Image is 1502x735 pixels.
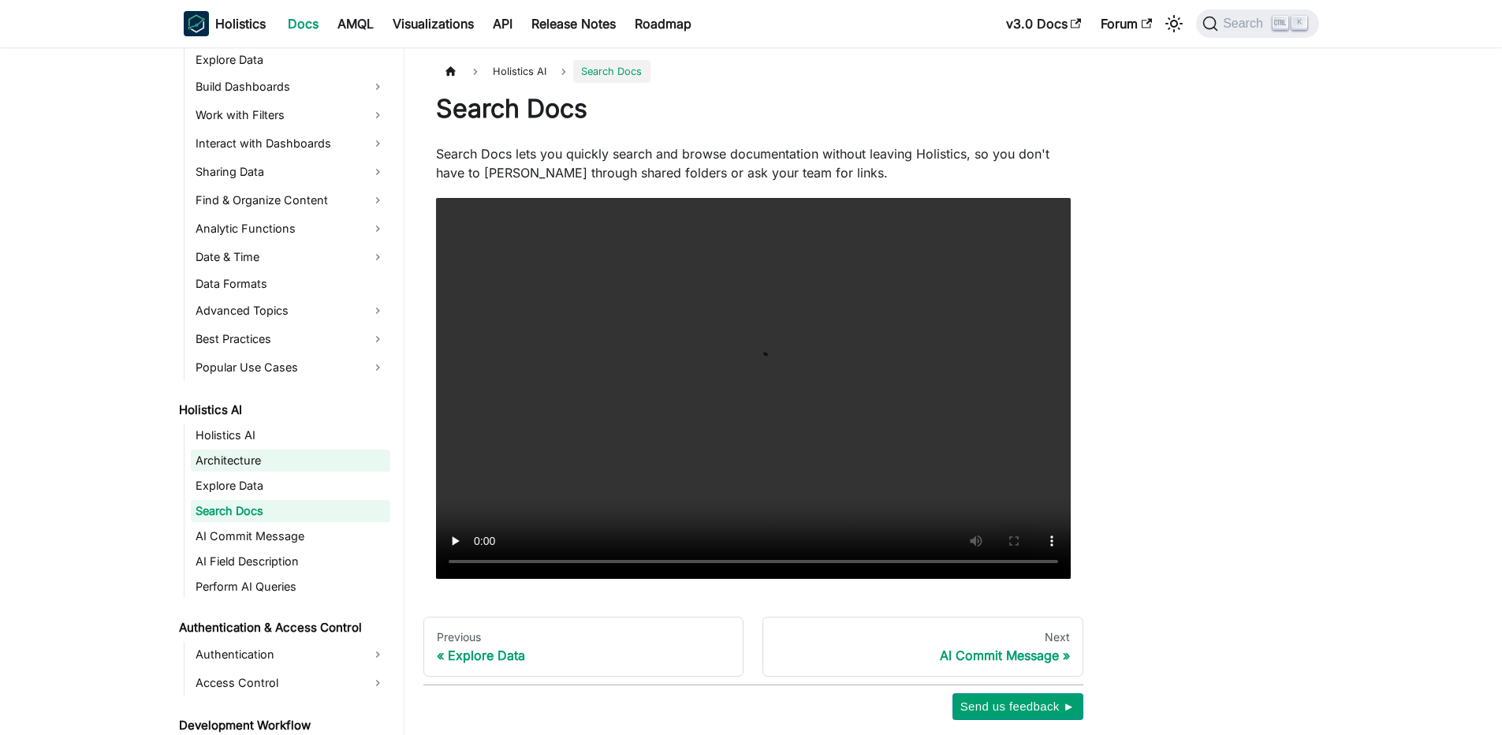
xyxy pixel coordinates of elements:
a: Interact with Dashboards [191,131,390,156]
div: Next [776,630,1070,644]
a: AI Field Description [191,550,390,573]
button: Send us feedback ► [952,693,1083,720]
a: Forum [1091,11,1161,36]
span: Search Docs [573,60,650,83]
a: Date & Time [191,244,390,270]
nav: Docs pages [423,617,1083,677]
a: Search Docs [191,500,390,522]
a: PreviousExplore Data [423,617,744,677]
h1: Search Docs [436,93,1071,125]
a: Access Control [191,670,390,696]
img: Holistics [184,11,209,36]
span: Send us feedback ► [960,696,1075,717]
a: Explore Data [191,49,390,71]
a: Analytic Functions [191,216,390,241]
nav: Breadcrumbs [436,60,1071,83]
a: Data Formats [191,273,390,295]
a: Authentication & Access Control [174,617,390,639]
a: v3.0 Docs [997,11,1091,36]
a: Build Dashboards [191,74,390,99]
kbd: K [1291,16,1307,30]
a: AI Commit Message [191,525,390,547]
a: Advanced Topics [191,298,390,323]
a: Release Notes [522,11,625,36]
a: Visualizations [383,11,483,36]
a: Roadmap [625,11,701,36]
video: Your browser does not support embedding video, but you can . [436,198,1071,579]
a: HolisticsHolistics [184,11,266,36]
a: AMQL [328,11,383,36]
button: Search (Ctrl+K) [1196,9,1318,38]
p: Search Docs lets you quickly search and browse documentation without leaving Holistics, so you do... [436,144,1071,182]
a: Holistics AI [191,424,390,446]
a: Architecture [191,450,390,472]
a: Perform AI Queries [191,576,390,598]
div: Previous [437,630,731,644]
a: Home page [436,60,466,83]
a: Popular Use Cases [191,355,390,380]
button: Switch between dark and light mode (currently light mode) [1161,11,1187,36]
nav: Docs sidebar [168,47,404,735]
a: API [483,11,522,36]
a: Find & Organize Content [191,188,390,213]
a: Docs [278,11,328,36]
div: AI Commit Message [776,647,1070,663]
a: Work with Filters [191,103,390,128]
a: Holistics AI [174,399,390,421]
span: Search [1218,17,1273,31]
span: Holistics AI [485,60,554,83]
a: Explore Data [191,475,390,497]
a: Best Practices [191,326,390,352]
a: Sharing Data [191,159,390,185]
b: Holistics [215,14,266,33]
div: Explore Data [437,647,731,663]
a: NextAI Commit Message [762,617,1083,677]
a: Authentication [191,642,390,667]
